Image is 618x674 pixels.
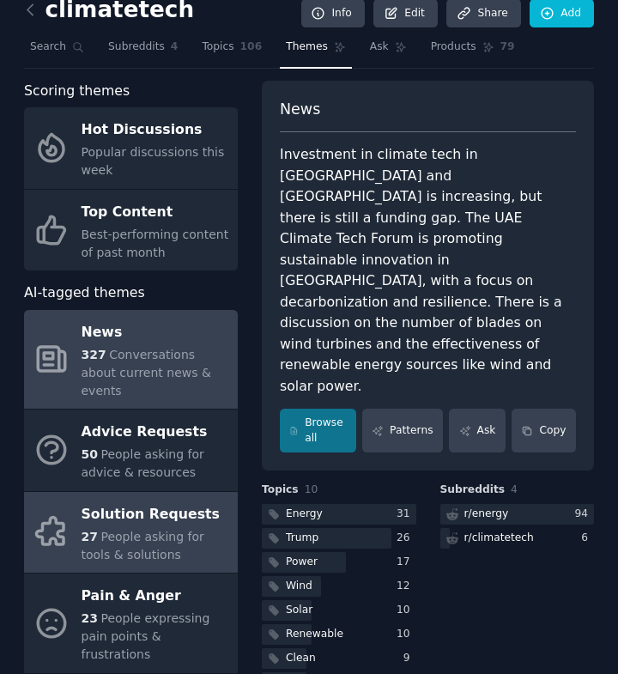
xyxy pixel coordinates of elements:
a: Ask [449,409,506,452]
a: r/energy94 [440,504,595,525]
span: 79 [500,39,515,55]
div: Pain & Anger [82,583,229,610]
span: Themes [286,39,328,55]
div: Wind [286,579,312,594]
div: 94 [574,507,594,522]
div: r/ climatetech [464,531,534,546]
a: News327Conversations about current news & events [24,310,238,410]
a: Subreddits4 [102,33,184,69]
span: 106 [240,39,263,55]
div: 31 [397,507,416,522]
div: Energy [286,507,323,522]
button: Copy [512,409,576,452]
a: Renewable10 [262,624,416,646]
span: 23 [82,611,98,625]
span: Subreddits [440,483,506,498]
a: Themes [280,33,352,69]
span: Popular discussions this week [82,145,225,177]
div: 9 [403,651,416,666]
div: 10 [397,603,416,618]
a: Browse all [280,409,356,452]
span: Conversations about current news & events [82,348,211,398]
span: 4 [171,39,179,55]
div: Solar [286,603,312,618]
span: 327 [82,348,106,361]
a: Advice Requests50People asking for advice & resources [24,410,238,491]
a: Products79 [425,33,521,69]
span: People asking for tools & solutions [82,530,204,562]
a: Hot DiscussionsPopular discussions this week [24,107,238,189]
span: Search [30,39,66,55]
span: People asking for advice & resources [82,447,204,479]
div: News [82,319,229,346]
a: Wind12 [262,576,416,598]
a: Ask [364,33,413,69]
a: Solution Requests27People asking for tools & solutions [24,492,238,574]
a: Power17 [262,552,416,574]
div: 17 [397,555,416,570]
div: Top Content [82,198,229,226]
a: Patterns [362,409,443,452]
span: Best-performing content of past month [82,228,229,259]
span: Topics [262,483,299,498]
div: Hot Discussions [82,117,229,144]
div: 6 [581,531,594,546]
a: Energy31 [262,504,416,525]
div: Advice Requests [82,419,229,446]
div: Trump [286,531,318,546]
div: r/ energy [464,507,509,522]
div: Investment in climate tech in [GEOGRAPHIC_DATA] and [GEOGRAPHIC_DATA] is increasing, but there is... [280,144,576,397]
a: Solar10 [262,600,416,622]
span: 10 [305,483,318,495]
div: Clean [286,651,316,666]
div: 26 [397,531,416,546]
span: Scoring themes [24,81,130,102]
a: Clean9 [262,648,416,670]
div: 12 [397,579,416,594]
span: News [280,99,320,120]
span: Products [431,39,476,55]
a: r/climatetech6 [440,528,595,550]
span: 50 [82,447,98,461]
span: Subreddits [108,39,165,55]
div: Power [286,555,318,570]
span: Ask [370,39,389,55]
a: Pain & Anger23People expressing pain points & frustrations [24,574,238,673]
div: Renewable [286,627,343,642]
a: Topics106 [196,33,268,69]
span: Topics [202,39,233,55]
span: AI-tagged themes [24,282,145,304]
span: 27 [82,530,98,543]
span: People expressing pain points & frustrations [82,611,210,661]
div: 10 [397,627,416,642]
a: Trump26 [262,528,416,550]
span: 4 [511,483,518,495]
a: Top ContentBest-performing content of past month [24,190,238,271]
a: Search [24,33,90,69]
div: Solution Requests [82,501,229,528]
